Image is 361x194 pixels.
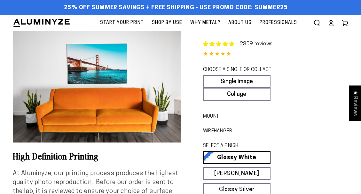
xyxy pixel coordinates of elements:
b: High Definition Printing [13,150,98,162]
legend: WireHanger [203,128,221,135]
a: Single Image [203,75,271,88]
a: Professionals [256,15,300,31]
span: Why Metal? [190,19,220,27]
span: Professionals [260,19,297,27]
legend: Mount [203,113,213,120]
a: Glossy White [203,151,271,164]
a: About Us [225,15,255,31]
span: Start Your Print [100,19,144,27]
a: [PERSON_NAME] [203,167,271,180]
a: Shop By Use [149,15,185,31]
div: Click to open Judge.me floating reviews tab [349,85,361,121]
img: Aluminyze [13,18,70,28]
legend: CHOOSE A SINGLE OR COLLAGE [203,66,288,74]
a: Why Metal? [187,15,224,31]
div: 4.85 out of 5.0 stars [203,50,349,59]
a: Collage [203,88,271,101]
summary: Search our site [310,16,324,30]
span: About Us [228,19,252,27]
a: 2309 reviews. [240,42,274,47]
legend: SELECT A FINISH [203,143,288,150]
span: 25% off Summer Savings + Free Shipping - Use Promo Code: SUMMER25 [64,4,288,12]
a: Start Your Print [97,15,147,31]
span: Shop By Use [152,19,182,27]
media-gallery: Gallery Viewer [13,31,181,143]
